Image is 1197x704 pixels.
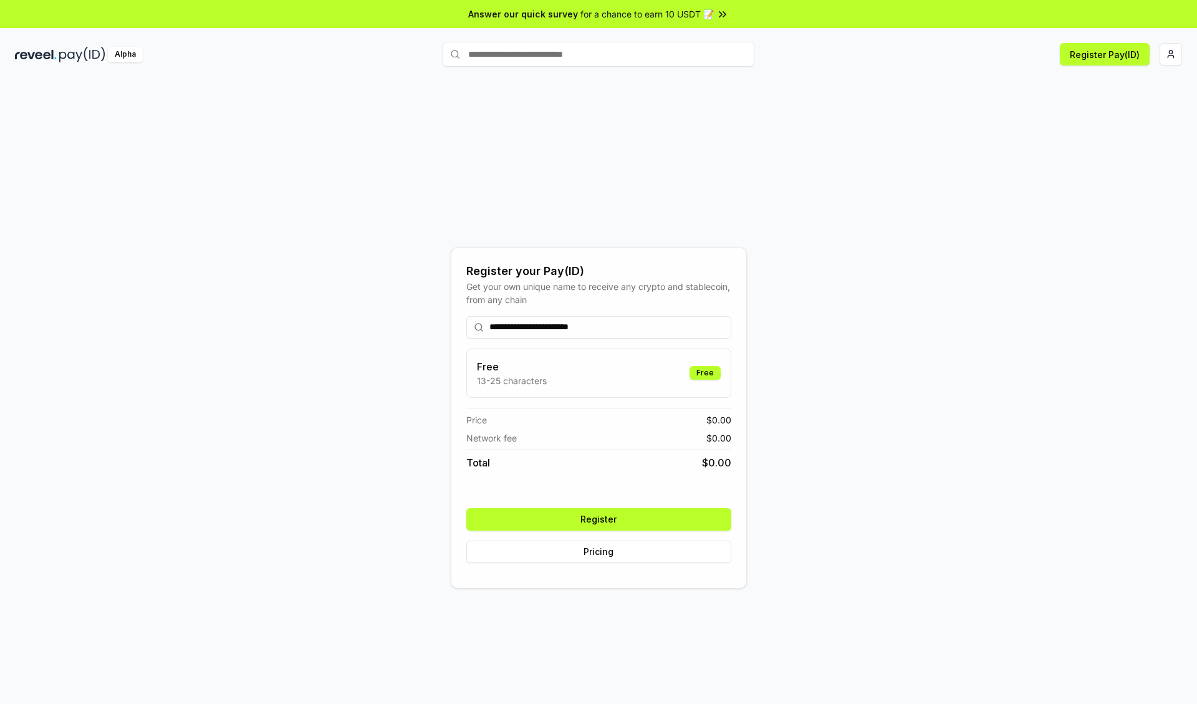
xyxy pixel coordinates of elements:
[1060,43,1150,65] button: Register Pay(ID)
[466,413,487,427] span: Price
[477,374,547,387] p: 13-25 characters
[466,263,731,280] div: Register your Pay(ID)
[15,47,57,62] img: reveel_dark
[466,455,490,470] span: Total
[108,47,143,62] div: Alpha
[477,359,547,374] h3: Free
[466,541,731,563] button: Pricing
[580,7,714,21] span: for a chance to earn 10 USDT 📝
[59,47,105,62] img: pay_id
[702,455,731,470] span: $ 0.00
[690,366,721,380] div: Free
[706,413,731,427] span: $ 0.00
[466,508,731,531] button: Register
[706,432,731,445] span: $ 0.00
[468,7,578,21] span: Answer our quick survey
[466,280,731,306] div: Get your own unique name to receive any crypto and stablecoin, from any chain
[466,432,517,445] span: Network fee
